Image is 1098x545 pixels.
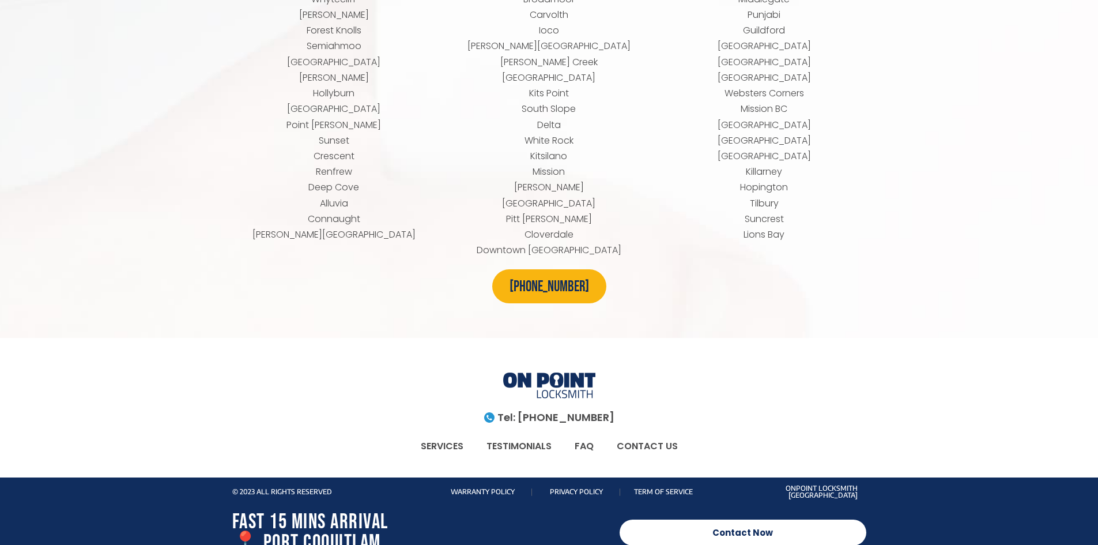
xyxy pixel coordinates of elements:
p: OnPoint Locksmith [GEOGRAPHIC_DATA] [721,485,858,499]
p: | [528,488,535,495]
a: TESTIMONIALS [475,433,563,460]
a: SERVICES [409,433,475,460]
a: [PHONE_NUMBER] [492,269,606,303]
span: Tel: [PHONE_NUMBER] [497,412,614,423]
a: CONTACT US [605,433,689,460]
a: Privacy Policy [550,487,603,496]
a: Tel: [PHONE_NUMBER] [476,407,623,427]
span: Contact Now [712,528,773,537]
a: Warranty Policy [451,487,515,496]
p: | [617,488,622,495]
a: Term of service [634,487,693,496]
img: Locksmiths Locations 1 [503,373,595,401]
nav: Menu [369,433,729,460]
a: FAQ [563,433,605,460]
span: [PHONE_NUMBER] [510,278,589,296]
p: © 2023 All rights reserved [232,488,438,495]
